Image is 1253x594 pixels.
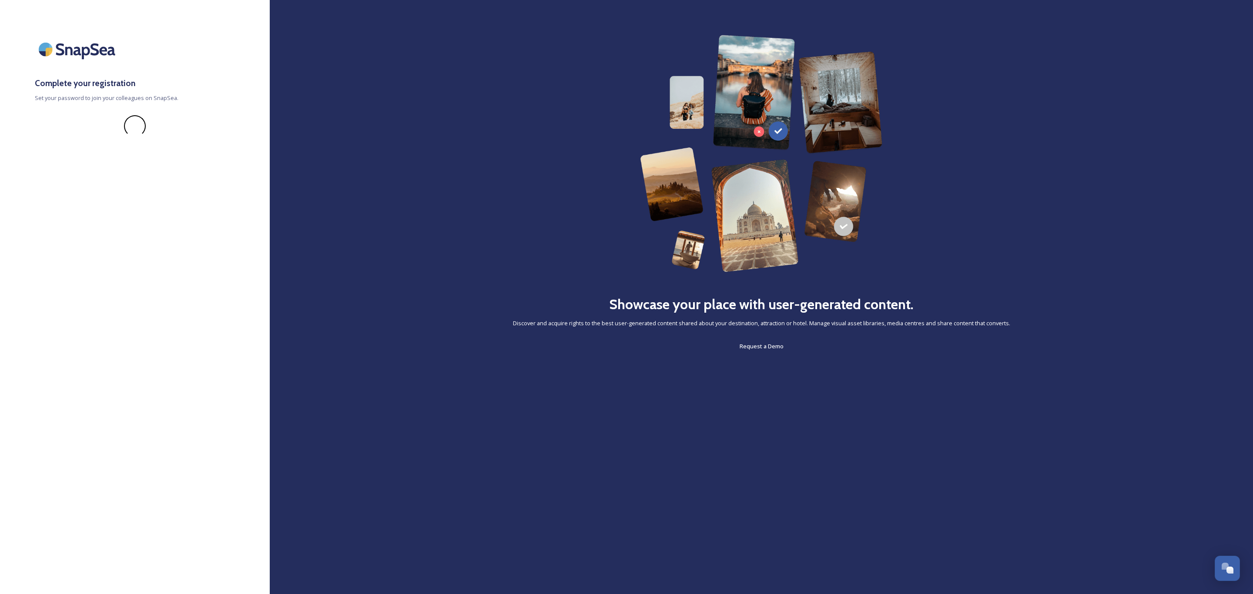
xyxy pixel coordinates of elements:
a: Request a Demo [740,341,784,351]
img: SnapSea Logo [35,35,122,64]
h2: Showcase your place with user-generated content. [609,294,914,315]
button: Open Chat [1215,556,1240,581]
img: 63b42ca75bacad526042e722_Group%20154-p-800.png [640,35,883,272]
span: Discover and acquire rights to the best user-generated content shared about your destination, att... [513,319,1010,327]
span: Set your password to join your colleagues on SnapSea. [35,94,235,102]
h3: Complete your registration [35,77,235,90]
span: Request a Demo [740,342,784,350]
